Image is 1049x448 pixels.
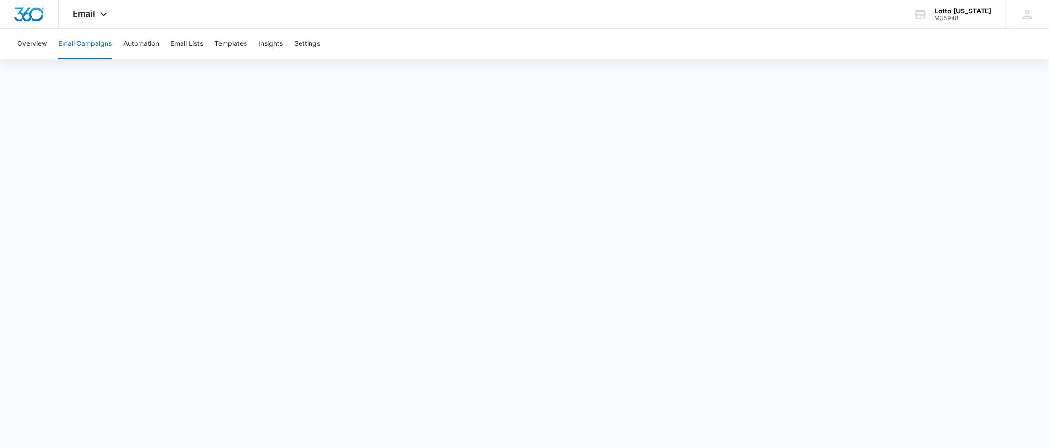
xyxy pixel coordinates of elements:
button: Insights [258,29,283,59]
button: Overview [17,29,47,59]
button: Email Lists [171,29,203,59]
div: account name [935,7,992,15]
button: Templates [214,29,247,59]
div: account id [935,15,992,21]
span: Email [73,9,96,19]
button: Settings [294,29,320,59]
button: Automation [123,29,159,59]
button: Email Campaigns [58,29,112,59]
